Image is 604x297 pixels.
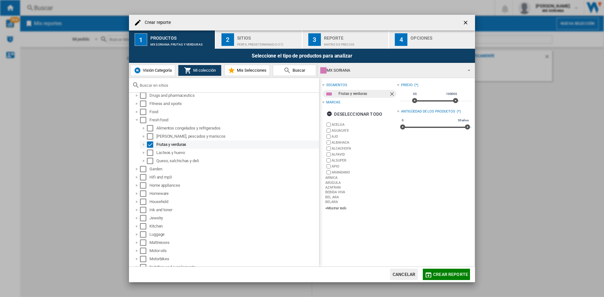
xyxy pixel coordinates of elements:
[320,66,462,75] div: MX SORIANA
[423,269,470,280] button: Crear reporte
[325,175,397,180] label: ARNICA
[460,16,473,29] button: getI18NText('BUTTONS.CLOSE_DIALOG')
[149,223,318,229] div: Kitchen
[445,91,458,96] span: 10000$
[221,33,234,46] div: 2
[149,199,318,205] div: Household
[147,133,156,140] md-checkbox: Select
[141,68,172,73] span: Visión Categoría
[149,174,318,180] div: Hifi and mp3
[149,109,318,115] div: Food
[325,190,397,195] label: BEBIDA VIVA
[395,33,407,46] div: 4
[216,30,302,49] button: 2 Sitios Perfil predeterminado (17)
[338,90,389,98] div: Frutas y verduras
[389,91,396,98] ng-md-icon: Quitar
[178,65,221,76] button: Mi colección
[140,117,149,123] md-checkbox: Select
[389,30,475,49] button: 4 Opciones
[326,83,347,88] div: segmentos
[291,68,305,73] span: Buscar
[237,33,299,40] div: Sitios
[149,264,318,270] div: Nutrition and supplements
[156,125,318,131] div: Alimentos congelados y refrigerados
[273,65,316,76] button: Buscar
[332,134,397,139] label: AJO
[149,117,318,123] div: Fresh food
[147,141,156,148] md-checkbox: Select
[130,65,175,76] button: Visión Categoría
[327,108,382,120] div: Deseleccionar todo
[149,166,318,172] div: Garden
[140,199,149,205] md-checkbox: Select
[156,141,318,148] div: Frutas y verduras
[149,182,318,189] div: Home appliances
[433,272,468,277] span: Crear reporte
[149,101,318,107] div: Fitness and sports
[224,65,270,76] button: Mis Selecciones
[149,248,318,254] div: Motor oils
[327,152,331,157] input: brand.name
[192,68,216,73] span: Mi colección
[332,140,397,145] label: ALBAHACA
[412,91,418,96] span: 0$
[149,231,318,238] div: Luggage
[332,164,397,169] label: APIO
[325,108,384,120] button: Deseleccionar todo
[235,68,266,73] span: Mis Selecciones
[149,256,318,262] div: Motorbikes
[390,269,418,280] button: Cancelar
[325,206,397,211] div: +Mostrar todo
[327,170,331,174] input: brand.name
[140,109,149,115] md-checkbox: Select
[140,223,149,229] md-checkbox: Select
[325,180,397,185] label: ARUGULA
[332,122,397,127] label: ACELGA
[147,150,156,156] md-checkbox: Select
[332,146,397,151] label: ALCACHOFA
[149,239,318,246] div: Mattresses
[129,15,475,282] md-dialog: Crear reporte ...
[327,123,331,127] input: brand.name
[142,19,171,26] h4: Crear reporte
[401,83,413,88] div: Precio
[308,33,321,46] div: 3
[325,185,397,190] label: AZAFRAN
[140,264,149,270] md-checkbox: Select
[129,49,475,63] div: Seleccione el tipo de productos para analizar
[140,166,149,172] md-checkbox: Select
[156,150,318,156] div: Lacteos y huevo
[401,109,455,114] div: Antigüedad de los productos
[149,215,318,221] div: Jewelry
[149,207,318,213] div: Ink and toner
[327,146,331,151] input: brand.name
[150,33,212,40] div: Productos
[140,83,316,88] input: Buscar en sitios
[140,239,149,246] md-checkbox: Select
[134,67,141,74] img: wiser-icon-blue.png
[332,152,397,157] label: ALFAVID
[462,19,470,27] ng-md-icon: getI18NText('BUTTONS.CLOSE_DIALOG')
[149,92,318,99] div: Drugs and pharmaceutics
[332,128,397,133] label: AGUACATE
[303,30,389,49] button: 3 Reporte Matriz de precios
[140,248,149,254] md-checkbox: Select
[150,40,212,46] div: MX SORIANA:Frutas y verduras
[325,200,397,204] label: BELARA
[325,195,397,200] label: BEL ARA
[140,174,149,180] md-checkbox: Select
[140,256,149,262] md-checkbox: Select
[135,33,147,46] div: 1
[324,33,386,40] div: Reporte
[327,129,331,133] input: brand.name
[332,170,397,175] label: ARANDANO
[324,40,386,46] div: Matriz de precios
[147,158,156,164] md-checkbox: Select
[140,207,149,213] md-checkbox: Select
[129,30,215,49] button: 1 Productos MX SORIANA:Frutas y verduras
[140,231,149,238] md-checkbox: Select
[156,158,318,164] div: Queso, salchichas y deli
[327,158,331,162] input: brand.name
[326,100,340,105] div: Marcas
[140,101,149,107] md-checkbox: Select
